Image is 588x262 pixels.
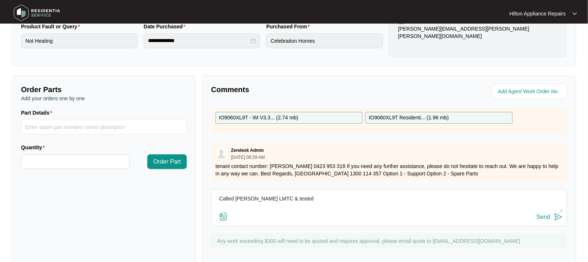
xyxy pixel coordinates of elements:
p: Order Parts [21,84,187,95]
img: user.svg [216,148,227,159]
label: Purchased From [266,23,313,30]
p: Any work exceeding $300 will need to be quoted and requires approval, please email quote to [EMAI... [217,237,563,245]
input: Product Fault or Query [21,34,138,48]
textarea: Called [PERSON_NAME] LMTC & texted [215,193,563,212]
p: tenant contact number: [PERSON_NAME] 0423 953 318 If you need any further assistance, please do n... [216,163,563,177]
p: Comments [211,84,384,95]
div: Send [537,214,550,220]
img: send-icon.svg [554,213,563,221]
label: Part Details [21,109,55,116]
img: residentia service logo [11,2,63,24]
label: Date Purchased [144,23,188,30]
p: Add your orders one by one [21,95,187,102]
input: Purchased From [266,34,383,48]
label: Product Fault or Query [21,23,83,30]
img: dropdown arrow [572,12,577,15]
input: Date Purchased [148,37,249,45]
p: Zendesk Admin [231,147,264,153]
button: Order Part [147,154,187,169]
input: Part Details [21,120,187,135]
span: Order Part [153,157,181,166]
label: Quantity [21,144,48,151]
img: file-attachment-doc.svg [219,212,228,221]
p: [DATE] 08:29 AM [231,155,265,160]
input: Quantity [21,155,129,169]
input: Add Agent Work Order No. [498,87,563,96]
p: IO9060XL9T - IM V3.3... ( 2.74 mb ) [219,114,298,122]
p: [PERSON_NAME][EMAIL_ADDRESS][PERSON_NAME][PERSON_NAME][DOMAIN_NAME] [398,25,558,40]
p: IO9060XL9T Residenti... ( 1.96 mb ) [369,114,449,122]
button: Send [537,212,563,222]
p: Hilton Appliance Repairs [509,10,566,17]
